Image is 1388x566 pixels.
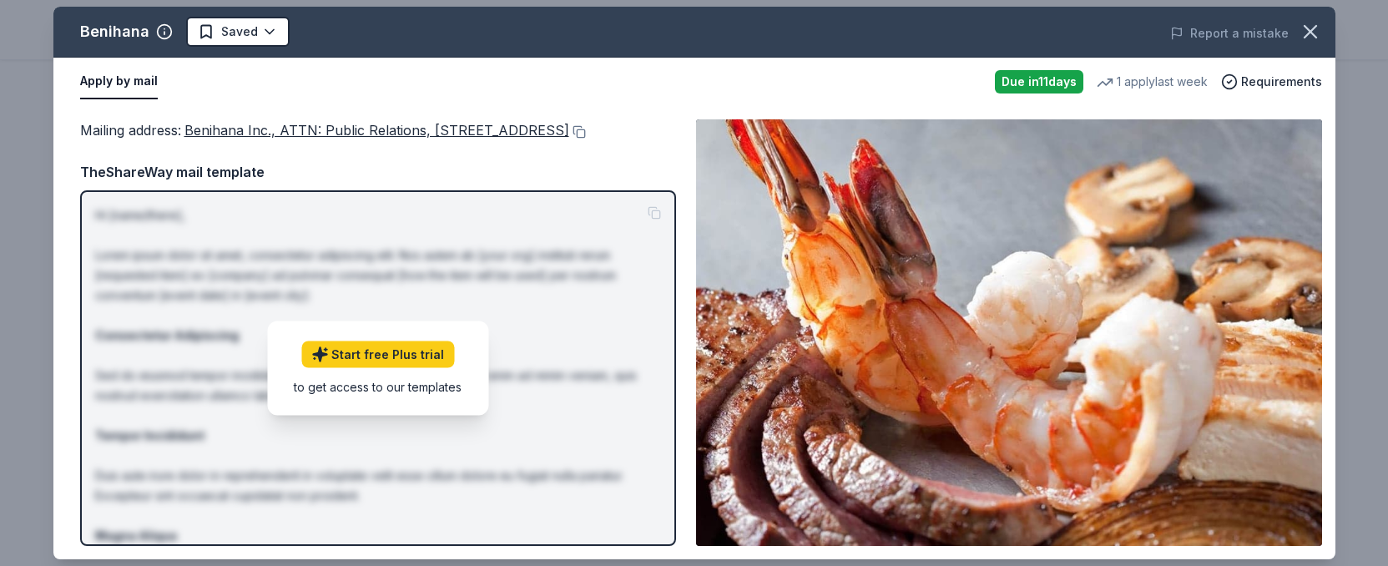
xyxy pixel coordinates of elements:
[95,328,239,342] strong: Consectetur Adipiscing
[184,122,569,139] span: Benihana Inc., ATTN: Public Relations, [STREET_ADDRESS]
[301,341,454,367] a: Start free Plus trial
[294,377,462,395] div: to get access to our templates
[696,119,1322,546] img: Image for Benihana
[1241,72,1322,92] span: Requirements
[1097,72,1208,92] div: 1 apply last week
[1221,72,1322,92] button: Requirements
[80,119,676,141] div: Mailing address :
[995,70,1083,93] div: Due in 11 days
[1170,23,1289,43] button: Report a mistake
[95,528,177,543] strong: Magna Aliqua
[221,22,258,42] span: Saved
[80,18,149,45] div: Benihana
[95,428,204,442] strong: Tempor Incididunt
[80,161,676,183] div: TheShareWay mail template
[186,17,290,47] button: Saved
[80,64,158,99] button: Apply by mail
